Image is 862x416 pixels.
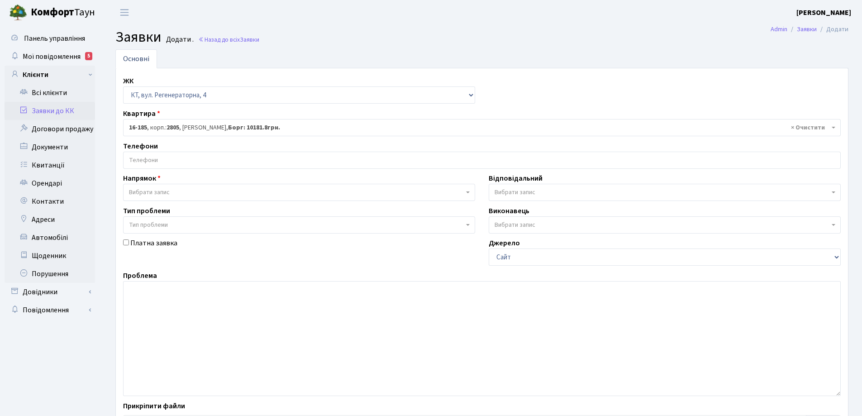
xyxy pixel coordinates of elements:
[495,220,535,230] span: Вибрати запис
[123,76,133,86] label: ЖК
[791,123,825,132] span: Видалити всі елементи
[5,283,95,301] a: Довідники
[5,29,95,48] a: Панель управління
[85,52,92,60] div: 5
[123,206,170,216] label: Тип проблеми
[5,210,95,229] a: Адреси
[757,20,862,39] nav: breadcrumb
[5,120,95,138] a: Договори продажу
[123,401,185,411] label: Прикріпити файли
[796,7,851,18] a: [PERSON_NAME]
[123,173,161,184] label: Напрямок
[489,173,543,184] label: Відповідальний
[5,66,95,84] a: Клієнти
[5,265,95,283] a: Порушення
[124,152,840,168] input: Телефони
[23,52,81,62] span: Мої повідомлення
[9,4,27,22] img: logo.png
[164,35,194,44] small: Додати .
[817,24,848,34] li: Додати
[5,192,95,210] a: Контакти
[5,48,95,66] a: Мої повідомлення5
[130,238,177,249] label: Платна заявка
[167,123,179,132] b: 2805
[797,24,817,34] a: Заявки
[115,27,162,48] span: Заявки
[5,247,95,265] a: Щоденник
[123,141,158,152] label: Телефони
[24,33,85,43] span: Панель управління
[5,301,95,319] a: Повідомлення
[31,5,74,19] b: Комфорт
[489,238,520,249] label: Джерело
[771,24,787,34] a: Admin
[129,123,147,132] b: 16-185
[5,84,95,102] a: Всі клієнти
[129,123,829,132] span: <b>16-185</b>, корп.: <b>2805</b>, Яковлев Андрій Сергійович, <b>Борг: 10181.8грн.</b>
[123,270,157,281] label: Проблема
[5,229,95,247] a: Автомобілі
[198,35,259,44] a: Назад до всіхЗаявки
[113,5,136,20] button: Переключити навігацію
[31,5,95,20] span: Таун
[5,138,95,156] a: Документи
[489,206,529,216] label: Виконавець
[129,188,170,197] span: Вибрати запис
[129,220,168,230] span: Тип проблеми
[5,156,95,174] a: Квитанції
[240,35,259,44] span: Заявки
[115,49,157,68] a: Основні
[123,119,841,136] span: <b>16-185</b>, корп.: <b>2805</b>, Яковлев Андрій Сергійович, <b>Борг: 10181.8грн.</b>
[228,123,280,132] b: Борг: 10181.8грн.
[796,8,851,18] b: [PERSON_NAME]
[5,174,95,192] a: Орендарі
[123,108,160,119] label: Квартира
[495,188,535,197] span: Вибрати запис
[5,102,95,120] a: Заявки до КК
